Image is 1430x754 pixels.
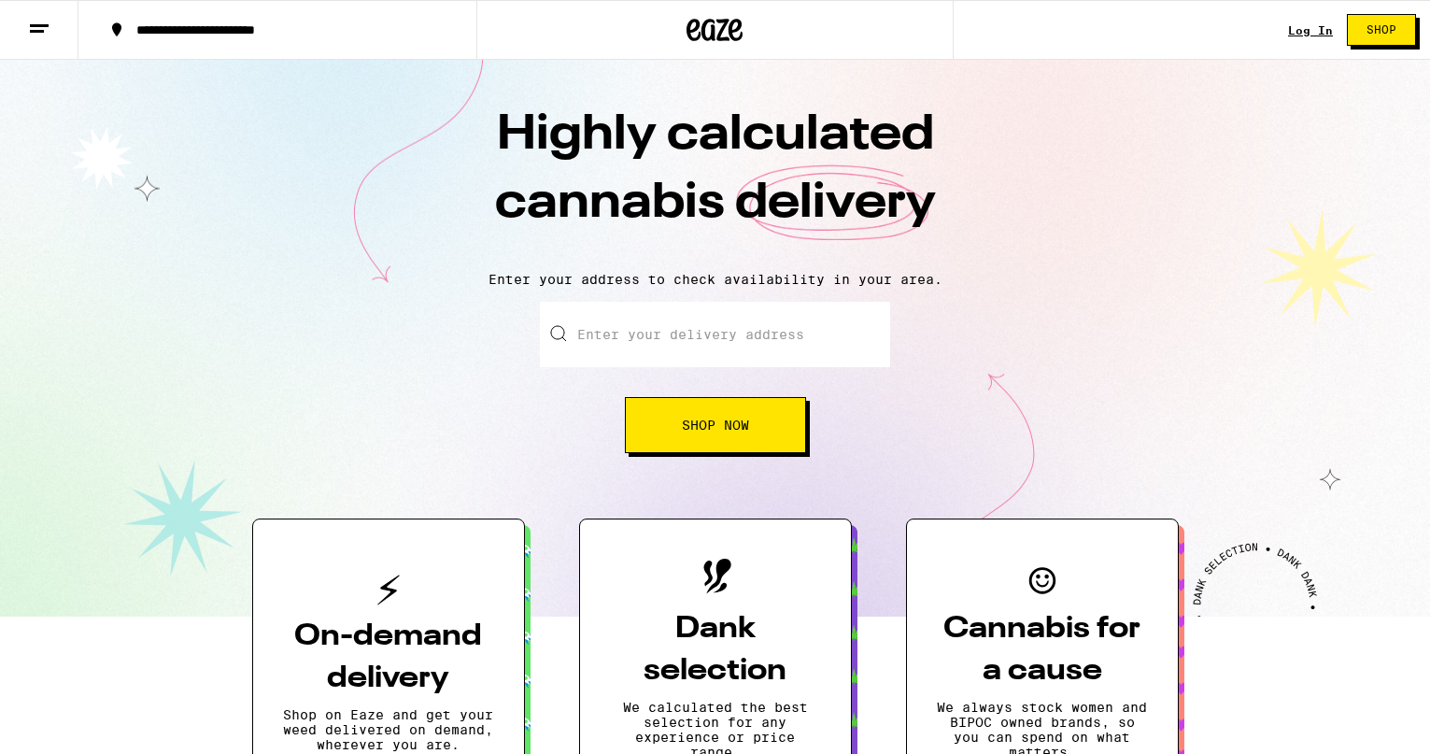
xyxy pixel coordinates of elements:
h3: On-demand delivery [283,616,494,700]
span: Shop Now [682,419,749,432]
span: Shop [1366,24,1396,36]
p: Enter your address to check availability in your area. [19,272,1411,287]
input: Enter your delivery address [540,302,890,367]
a: Shop [1333,14,1430,46]
h1: Highly calculated cannabis delivery [389,102,1042,257]
h3: Dank selection [610,608,821,692]
button: Shop [1347,14,1416,46]
p: Shop on Eaze and get your weed delivered on demand, wherever you are. [283,707,494,752]
button: Shop Now [625,397,806,453]
h3: Cannabis for a cause [937,608,1148,692]
a: Log In [1288,24,1333,36]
